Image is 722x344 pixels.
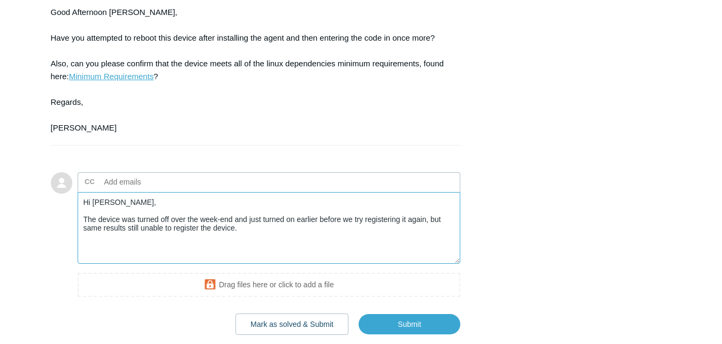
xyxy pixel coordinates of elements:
[85,174,95,190] label: CC
[69,72,154,81] a: Minimum Requirements
[100,174,215,190] input: Add emails
[51,6,450,134] div: Good Afternoon [PERSON_NAME], Have you attempted to reboot this device after installing the agent...
[359,314,460,334] input: Submit
[78,192,461,264] textarea: Add your reply
[235,314,348,335] button: Mark as solved & Submit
